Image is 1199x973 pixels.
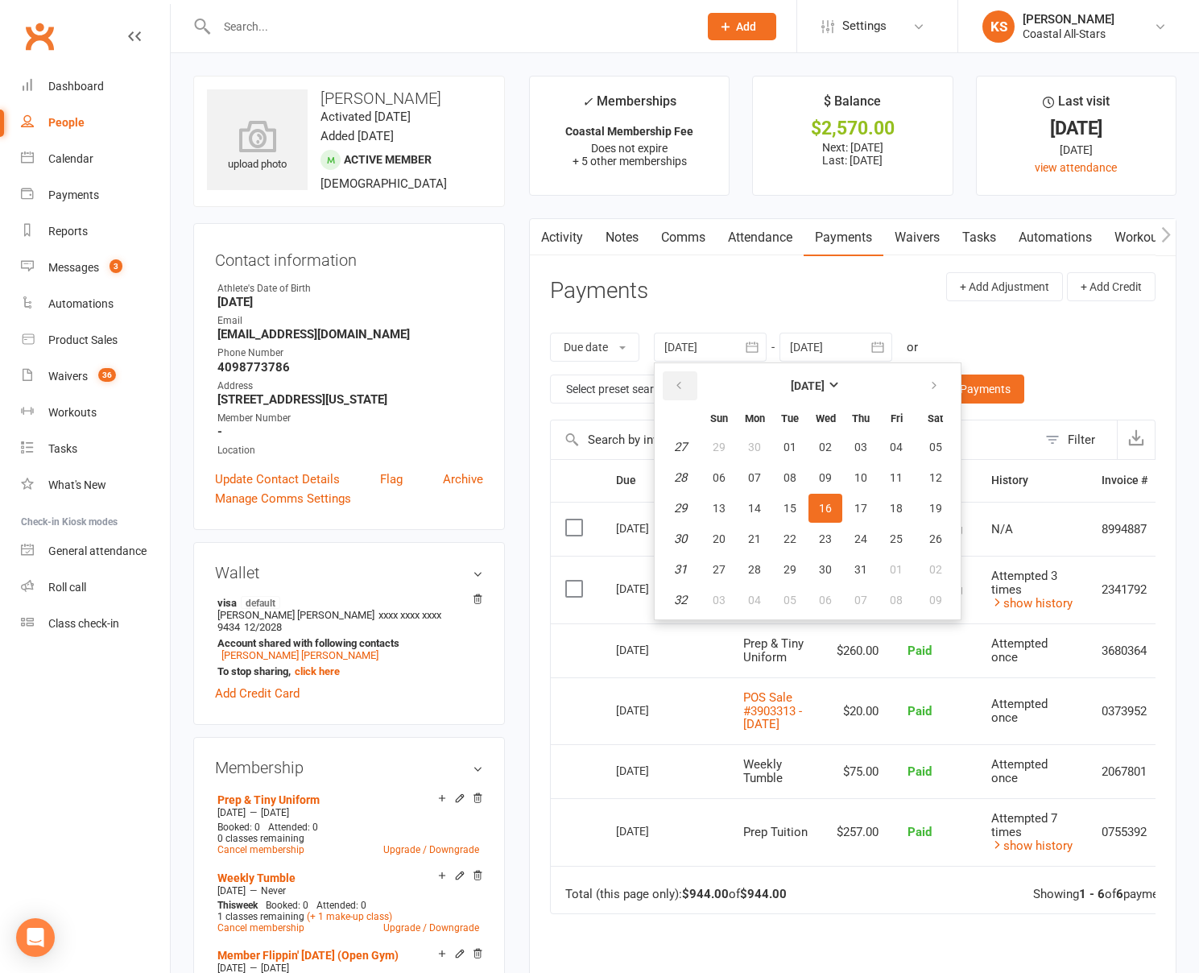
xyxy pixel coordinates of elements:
[819,502,832,515] span: 16
[783,441,796,453] span: 01
[713,563,726,576] span: 27
[738,586,771,615] button: 04
[98,368,116,382] span: 36
[748,532,761,545] span: 21
[48,80,104,93] div: Dashboard
[929,441,942,453] span: 05
[21,141,170,177] a: Calendar
[915,555,956,584] button: 02
[217,596,475,609] strong: visa
[890,532,903,545] span: 25
[217,922,304,934] a: Cancel membership
[616,637,690,662] div: [DATE]
[616,758,690,783] div: [DATE]
[565,125,693,138] strong: Coastal Membership Fee
[783,594,796,607] span: 05
[316,900,366,911] span: Attended: 0
[822,744,893,799] td: $75.00
[915,586,956,615] button: 09
[1035,161,1117,174] a: view attendance
[791,379,825,392] strong: [DATE]
[854,471,867,484] span: 10
[217,807,246,818] span: [DATE]
[594,219,650,256] a: Notes
[674,593,687,607] em: 32
[890,594,903,607] span: 08
[879,555,913,584] button: 01
[738,433,771,462] button: 30
[743,636,804,665] span: Prep & Tiny Uniform
[773,524,807,553] button: 22
[1033,888,1176,901] div: Showing of payments
[674,470,687,485] em: 28
[773,555,807,584] button: 29
[551,420,1037,459] input: Search by invoice number
[854,441,867,453] span: 03
[1087,460,1162,501] th: Invoice #
[261,885,286,896] span: Never
[616,698,690,723] div: [DATE]
[824,91,881,120] div: $ Balance
[713,471,726,484] span: 06
[702,433,736,462] button: 29
[808,524,842,553] button: 23
[215,245,483,269] h3: Contact information
[565,888,787,901] div: Total (this page only): of
[1087,798,1162,866] td: 0755392
[674,440,687,454] em: 27
[443,470,483,489] a: Archive
[19,16,60,56] a: Clubworx
[748,594,761,607] span: 04
[550,279,648,304] h3: Payments
[702,555,736,584] button: 27
[804,219,883,256] a: Payments
[773,586,807,615] button: 05
[48,152,93,165] div: Calendar
[991,596,1073,611] a: show history
[991,141,1161,159] div: [DATE]
[808,494,842,523] button: 16
[48,370,88,383] div: Waivers
[344,153,432,166] span: Active member
[808,433,842,462] button: 02
[261,807,289,818] span: [DATE]
[908,704,932,718] span: Paid
[929,594,942,607] span: 09
[879,494,913,523] button: 18
[946,272,1063,301] button: + Add Adjustment
[217,295,483,309] strong: [DATE]
[213,900,262,911] div: week
[852,412,870,424] small: Thursday
[890,471,903,484] span: 11
[217,346,483,361] div: Phone Number
[674,501,687,515] em: 29
[911,375,1024,404] a: Family Payments
[1079,887,1105,901] strong: 1 - 6
[929,532,942,545] span: 26
[890,563,903,576] span: 01
[1067,272,1156,301] button: + Add Credit
[929,502,942,515] span: 19
[21,358,170,395] a: Waivers 36
[854,532,867,545] span: 24
[1103,219,1180,256] a: Workouts
[808,586,842,615] button: 06
[713,532,726,545] span: 20
[854,594,867,607] span: 07
[991,120,1161,137] div: [DATE]
[929,563,942,576] span: 02
[1007,219,1103,256] a: Automations
[783,502,796,515] span: 15
[21,213,170,250] a: Reports
[822,623,893,678] td: $260.00
[602,460,729,501] th: Due
[215,564,483,582] h3: Wallet
[221,649,378,661] a: [PERSON_NAME] [PERSON_NAME]
[217,844,304,855] a: Cancel membership
[767,120,937,137] div: $2,570.00
[110,259,122,273] span: 3
[702,494,736,523] button: 13
[1043,91,1110,120] div: Last visit
[217,327,483,342] strong: [EMAIL_ADDRESS][DOMAIN_NAME]
[748,502,761,515] span: 14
